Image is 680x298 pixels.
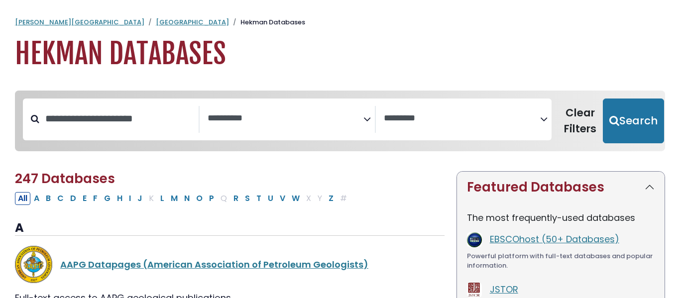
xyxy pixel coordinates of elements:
[101,192,113,205] button: Filter Results G
[15,37,665,71] h1: Hekman Databases
[168,192,181,205] button: Filter Results M
[242,192,253,205] button: Filter Results S
[490,283,518,296] a: JSTOR
[67,192,79,205] button: Filter Results D
[39,110,199,127] input: Search database by title or keyword
[15,192,30,205] button: All
[114,192,125,205] button: Filter Results H
[156,17,229,27] a: [GEOGRAPHIC_DATA]
[134,192,145,205] button: Filter Results J
[206,192,217,205] button: Filter Results P
[229,17,305,27] li: Hekman Databases
[253,192,264,205] button: Filter Results T
[15,91,665,151] nav: Search filters
[15,170,115,188] span: 247 Databases
[265,192,276,205] button: Filter Results U
[15,192,351,204] div: Alpha-list to filter by first letter of database name
[54,192,67,205] button: Filter Results C
[208,113,364,124] textarea: Search
[289,192,303,205] button: Filter Results W
[126,192,134,205] button: Filter Results I
[490,233,619,245] a: EBSCOhost (50+ Databases)
[467,211,655,224] p: The most frequently-used databases
[60,258,368,271] a: AAPG Datapages (American Association of Petroleum Geologists)
[230,192,241,205] button: Filter Results R
[457,172,665,203] button: Featured Databases
[181,192,193,205] button: Filter Results N
[15,17,144,27] a: [PERSON_NAME][GEOGRAPHIC_DATA]
[31,192,42,205] button: Filter Results A
[43,192,54,205] button: Filter Results B
[277,192,288,205] button: Filter Results V
[157,192,167,205] button: Filter Results L
[15,17,665,27] nav: breadcrumb
[384,113,540,124] textarea: Search
[80,192,90,205] button: Filter Results E
[603,99,664,143] button: Submit for Search Results
[15,221,445,236] h3: A
[193,192,206,205] button: Filter Results O
[326,192,337,205] button: Filter Results Z
[467,251,655,271] div: Powerful platform with full-text databases and popular information.
[90,192,101,205] button: Filter Results F
[558,99,603,143] button: Clear Filters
